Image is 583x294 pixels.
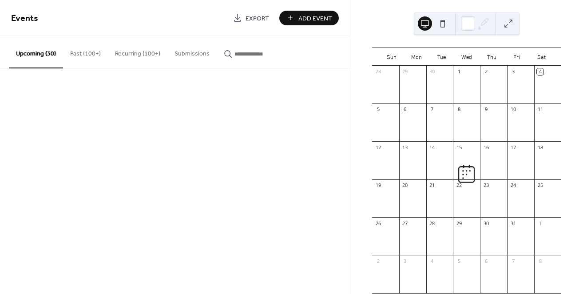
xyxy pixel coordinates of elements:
div: 4 [429,258,436,264]
span: Events [11,10,38,27]
div: 5 [456,258,462,264]
button: Add Event [279,11,339,25]
div: 23 [483,182,489,189]
div: Wed [454,48,479,66]
div: 28 [375,68,381,75]
div: 24 [510,182,516,189]
div: 2 [483,68,489,75]
div: Fri [504,48,529,66]
div: 31 [510,220,516,226]
div: 2 [375,258,381,264]
div: 26 [375,220,381,226]
a: Export [226,11,276,25]
div: Thu [479,48,504,66]
div: 30 [429,68,436,75]
div: 28 [429,220,436,226]
div: Sun [379,48,404,66]
button: Upcoming (30) [9,36,63,68]
div: 25 [537,182,543,189]
div: 4 [537,68,543,75]
button: Recurring (100+) [108,36,167,68]
div: 8 [537,258,543,264]
div: 15 [456,144,462,151]
div: 27 [402,220,408,226]
div: 20 [402,182,408,189]
div: 10 [510,106,516,113]
div: 6 [402,106,408,113]
div: 3 [510,68,516,75]
div: 16 [483,144,489,151]
div: 11 [537,106,543,113]
div: 18 [537,144,543,151]
div: 3 [402,258,408,264]
div: 22 [456,182,462,189]
div: 13 [402,144,408,151]
div: 14 [429,144,436,151]
div: 7 [510,258,516,264]
div: 19 [375,182,381,189]
div: Tue [429,48,454,66]
span: Add Event [298,14,332,23]
div: 30 [483,220,489,226]
div: 29 [402,68,408,75]
div: 21 [429,182,436,189]
button: Submissions [167,36,217,68]
div: 8 [456,106,462,113]
div: 29 [456,220,462,226]
div: 9 [483,106,489,113]
span: Export [246,14,269,23]
div: 5 [375,106,381,113]
div: Mon [404,48,429,66]
button: Past (100+) [63,36,108,68]
div: 6 [483,258,489,264]
div: 7 [429,106,436,113]
div: 12 [375,144,381,151]
div: 17 [510,144,516,151]
div: Sat [529,48,554,66]
div: 1 [456,68,462,75]
div: 1 [537,220,543,226]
